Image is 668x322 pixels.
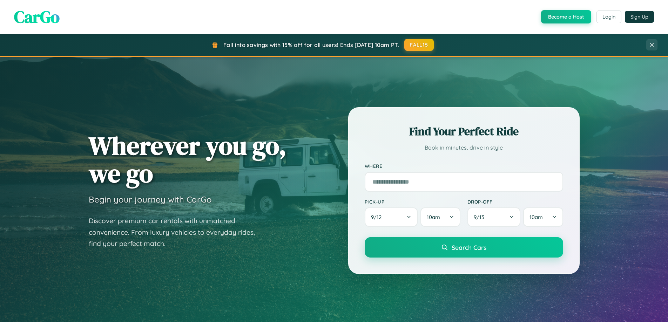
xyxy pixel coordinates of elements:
[452,244,486,251] span: Search Cars
[404,39,434,51] button: FALL15
[420,207,460,227] button: 10am
[14,5,60,28] span: CarGo
[371,214,385,220] span: 9 / 12
[523,207,563,227] button: 10am
[467,207,521,227] button: 9/13
[365,237,563,258] button: Search Cars
[365,207,418,227] button: 9/12
[529,214,543,220] span: 10am
[365,124,563,139] h2: Find Your Perfect Ride
[89,194,212,205] h3: Begin your journey with CarGo
[541,10,591,23] button: Become a Host
[467,199,563,205] label: Drop-off
[365,199,460,205] label: Pick-up
[365,163,563,169] label: Where
[89,215,264,249] p: Discover premium car rentals with unmatched convenience. From luxury vehicles to everyday rides, ...
[89,132,286,187] h1: Wherever you go, we go
[474,214,488,220] span: 9 / 13
[625,11,654,23] button: Sign Up
[427,214,440,220] span: 10am
[223,41,399,48] span: Fall into savings with 15% off for all users! Ends [DATE] 10am PT.
[596,11,621,23] button: Login
[365,143,563,153] p: Book in minutes, drive in style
